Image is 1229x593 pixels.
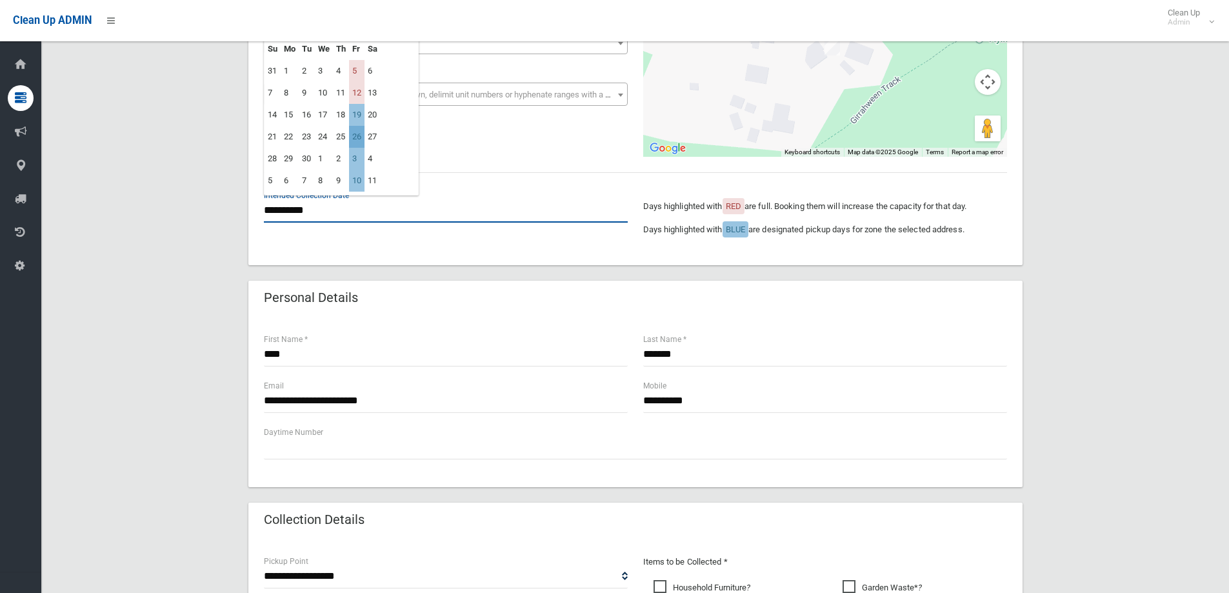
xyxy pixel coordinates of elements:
p: Days highlighted with are designated pickup days for zone the selected address. [643,222,1007,237]
td: 3 [349,148,365,170]
header: Collection Details [248,507,380,532]
td: 9 [333,170,349,192]
td: 31 [265,60,281,82]
td: 27 [365,126,381,148]
td: 6 [281,170,299,192]
th: Tu [299,38,315,60]
td: 8 [315,170,333,192]
td: 26 [349,126,365,148]
td: 11 [365,170,381,192]
td: 8 [281,82,299,104]
td: 23 [299,126,315,148]
th: Fr [349,38,365,60]
p: Days highlighted with are full. Booking them will increase the capacity for that day. [643,199,1007,214]
button: Map camera controls [975,69,1001,95]
span: 7 [267,34,624,52]
span: Clean Up [1161,8,1213,27]
a: Open this area in Google Maps (opens a new window) [646,140,689,157]
td: 1 [315,148,333,170]
td: 6 [365,60,381,82]
span: Map data ©2025 Google [848,148,918,156]
span: BLUE [726,225,745,234]
td: 7 [265,82,281,104]
small: Admin [1168,17,1200,27]
td: 7 [299,170,315,192]
button: Drag Pegman onto the map to open Street View [975,116,1001,141]
span: RED [726,201,741,211]
td: 4 [333,60,349,82]
th: Th [333,38,349,60]
td: 30 [299,148,315,170]
td: 16 [299,104,315,126]
td: 17 [315,104,333,126]
td: 5 [265,170,281,192]
td: 5 [349,60,365,82]
button: Keyboard shortcuts [784,148,840,157]
td: 9 [299,82,315,104]
td: 25 [333,126,349,148]
th: Mo [281,38,299,60]
td: 2 [333,148,349,170]
td: 3 [315,60,333,82]
header: Personal Details [248,285,374,310]
th: Sa [365,38,381,60]
img: Google [646,140,689,157]
td: 4 [365,148,381,170]
th: We [315,38,333,60]
div: 7 March Place, EARLWOOD NSW 2206 [824,34,840,55]
td: 11 [333,82,349,104]
td: 10 [315,82,333,104]
td: 1 [281,60,299,82]
td: 15 [281,104,299,126]
td: 2 [299,60,315,82]
a: Terms (opens in new tab) [926,148,944,156]
td: 28 [265,148,281,170]
td: 24 [315,126,333,148]
td: 22 [281,126,299,148]
td: 13 [365,82,381,104]
span: Select the unit number from the dropdown, delimit unit numbers or hyphenate ranges with a comma [272,90,633,99]
span: 7 [264,31,628,54]
td: 18 [333,104,349,126]
td: 12 [349,82,365,104]
td: 10 [349,170,365,192]
td: 20 [365,104,381,126]
span: Clean Up ADMIN [13,14,92,26]
td: 19 [349,104,365,126]
a: Report a map error [952,148,1003,156]
p: Items to be Collected * [643,554,1007,570]
th: Su [265,38,281,60]
td: 21 [265,126,281,148]
td: 14 [265,104,281,126]
td: 29 [281,148,299,170]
